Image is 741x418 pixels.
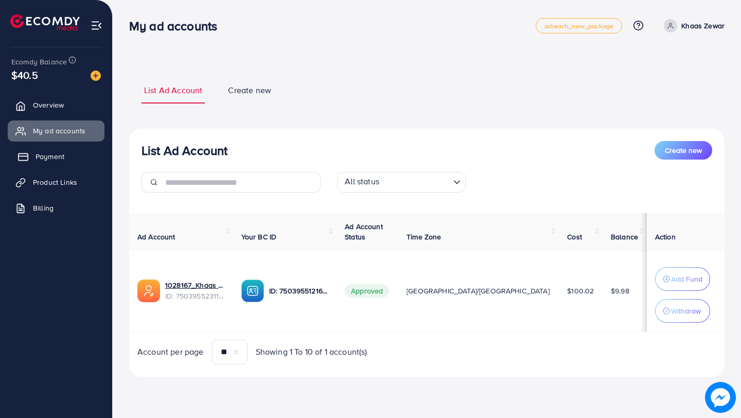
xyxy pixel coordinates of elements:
[345,284,389,298] span: Approved
[228,84,271,96] span: Create new
[655,232,676,242] span: Action
[33,126,85,136] span: My ad accounts
[343,173,381,190] span: All status
[137,280,160,302] img: ic-ads-acc.e4c84228.svg
[382,174,449,190] input: Search for option
[256,346,367,358] span: Showing 1 To 10 of 1 account(s)
[8,198,104,218] a: Billing
[544,23,613,29] span: adreach_new_package
[536,18,622,33] a: adreach_new_package
[655,267,710,291] button: Add Fund
[165,280,225,301] div: <span class='underline'>1028167_Khaas Zewar_1747150730848</span></br>7503955231189958657
[407,232,441,242] span: Time Zone
[655,141,712,160] button: Create new
[144,84,202,96] span: List Ad Account
[665,145,702,155] span: Create new
[407,286,550,296] span: [GEOGRAPHIC_DATA]/[GEOGRAPHIC_DATA]
[671,273,702,285] p: Add Fund
[8,120,104,141] a: My ad accounts
[129,19,225,33] h3: My ad accounts
[8,146,104,167] a: Payment
[567,286,594,296] span: $100.02
[91,20,102,31] img: menu
[567,232,582,242] span: Cost
[36,151,64,162] span: Payment
[337,172,466,193] div: Search for option
[165,280,225,290] a: 1028167_Khaas Zewar_1747150730848
[705,382,736,413] img: image
[10,14,80,30] img: logo
[681,20,725,32] p: Khaas Zewar
[611,232,638,242] span: Balance
[33,203,54,213] span: Billing
[11,67,38,82] span: $40.5
[142,143,227,158] h3: List Ad Account
[8,172,104,193] a: Product Links
[91,71,101,81] img: image
[137,232,175,242] span: Ad Account
[241,280,264,302] img: ic-ba-acc.ded83a64.svg
[660,19,725,32] a: Khaas Zewar
[655,299,710,323] button: Withdraw
[611,286,629,296] span: $9.98
[8,95,104,115] a: Overview
[11,57,67,67] span: Ecomdy Balance
[137,346,204,358] span: Account per page
[345,221,383,242] span: Ad Account Status
[241,232,277,242] span: Your BC ID
[33,100,64,110] span: Overview
[269,285,329,297] p: ID: 7503955121672404993
[671,305,701,317] p: Withdraw
[33,177,77,187] span: Product Links
[165,291,225,301] span: ID: 7503955231189958657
